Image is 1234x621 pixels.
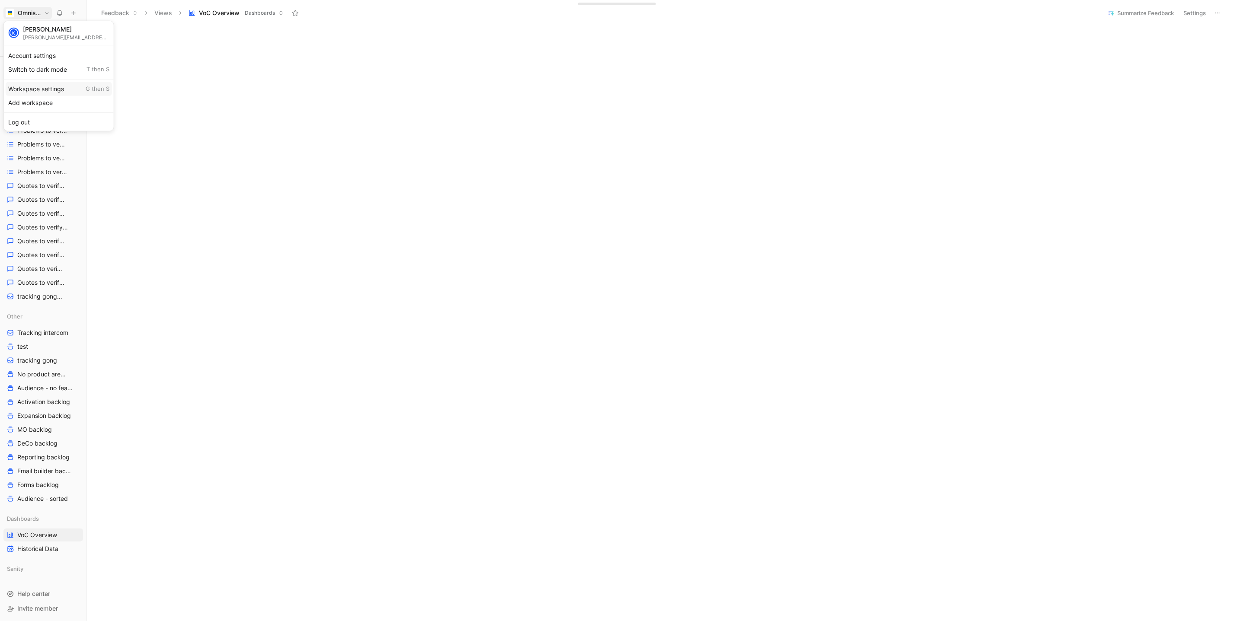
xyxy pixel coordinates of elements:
[23,34,109,40] div: [PERSON_NAME][EMAIL_ADDRESS][DOMAIN_NAME]
[86,65,109,73] span: T then S
[6,82,112,96] div: Workspace settings
[10,29,18,37] div: K
[23,25,109,33] div: [PERSON_NAME]
[6,115,112,129] div: Log out
[3,21,114,131] div: OmnisendOmnisend
[86,85,109,92] span: G then S
[6,48,112,62] div: Account settings
[6,96,112,109] div: Add workspace
[6,62,112,76] div: Switch to dark mode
